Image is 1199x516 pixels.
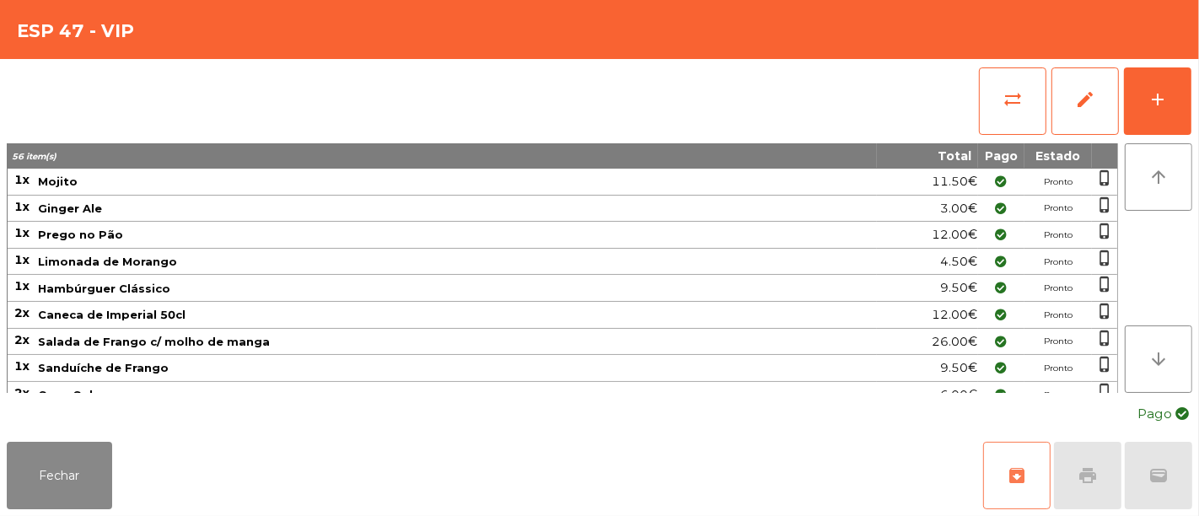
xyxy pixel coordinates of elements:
[38,335,270,348] span: Salada de Frango c/ molho de manga
[1007,465,1027,486] span: archive
[940,250,977,273] span: 4.50€
[38,282,170,295] span: Hambúrguer Clássico
[1125,143,1192,211] button: arrow_upward
[1096,330,1113,347] span: phone_iphone
[1096,276,1113,293] span: phone_iphone
[940,277,977,299] span: 9.50€
[1096,303,1113,320] span: phone_iphone
[1024,302,1092,329] td: Pronto
[1096,169,1113,186] span: phone_iphone
[932,223,977,246] span: 12.00€
[14,358,30,374] span: 1x
[38,255,177,268] span: Limonada de Morango
[1024,329,1092,356] td: Pronto
[14,305,30,320] span: 2x
[1124,67,1191,135] button: add
[1096,383,1113,400] span: phone_iphone
[1024,222,1092,249] td: Pronto
[38,202,102,215] span: Ginger Ale
[14,199,30,214] span: 1x
[932,331,977,353] span: 26.00€
[1024,382,1092,409] td: Pronto
[1148,89,1168,110] div: add
[940,197,977,220] span: 3.00€
[1148,167,1169,187] i: arrow_upward
[932,304,977,326] span: 12.00€
[1003,89,1023,110] span: sync_alt
[940,357,977,379] span: 9.50€
[1024,169,1092,196] td: Pronto
[14,172,30,187] span: 1x
[38,228,123,241] span: Prego no Pão
[1024,249,1092,276] td: Pronto
[877,143,978,169] th: Total
[983,442,1051,509] button: archive
[1096,356,1113,373] span: phone_iphone
[978,143,1024,169] th: Pago
[979,67,1046,135] button: sync_alt
[14,252,30,267] span: 1x
[1051,67,1119,135] button: edit
[1024,275,1092,302] td: Pronto
[38,308,185,321] span: Caneca de Imperial 50cl
[940,384,977,406] span: 6.00€
[1096,250,1113,266] span: phone_iphone
[7,442,112,509] button: Fechar
[17,19,134,44] h4: Esp 47 - Vip
[14,278,30,293] span: 1x
[14,385,30,400] span: 2x
[38,388,100,401] span: Coca Cola
[1075,89,1095,110] span: edit
[1024,196,1092,223] td: Pronto
[1024,143,1092,169] th: Estado
[1148,349,1169,369] i: arrow_downward
[1096,223,1113,239] span: phone_iphone
[14,225,30,240] span: 1x
[1024,355,1092,382] td: Pronto
[932,170,977,193] span: 11.50€
[14,332,30,347] span: 2x
[1125,325,1192,393] button: arrow_downward
[38,361,169,374] span: Sanduíche de Frango
[12,151,56,162] span: 56 item(s)
[38,175,78,188] span: Mojito
[1096,196,1113,213] span: phone_iphone
[1137,401,1172,427] span: Pago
